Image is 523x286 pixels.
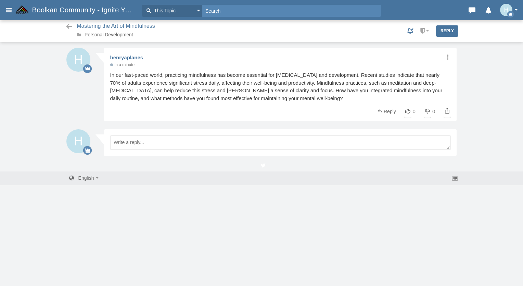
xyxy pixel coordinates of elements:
i: Main menu [5,4,13,16]
a: Dislike this post [424,105,431,118]
span: 0 [413,108,416,114]
i: Notifications [484,5,493,12]
span: In our fast-paced world, practicing mindfulness has become essential for [MEDICAL_DATA] and devel... [110,71,451,102]
button: This Topic [142,5,202,17]
img: cropped-fav1-2-192x192.gif [16,4,32,16]
span: This Topic [152,7,176,14]
a: Reply [436,25,458,36]
img: ym9v2IAAAAGSURBVAMA8yOuo2fhSasAAAAASUVORK5CYII= [66,48,90,72]
i: Messages [467,5,477,12]
a: Like this post [404,105,411,118]
i: Keyboard shortcuts [451,175,457,182]
img: ym9v2IAAAAGSURBVAMA8yOuo2fhSasAAAAASUVORK5CYII= [500,4,512,16]
span: Boolkan Community - Ignite Your Success [32,6,139,14]
a: Share this post [444,105,451,118]
span: English [78,175,94,181]
span: Reply [384,109,396,114]
a: Boolkan Community - Ignite Your Success [16,4,139,16]
a: Reply [377,108,396,115]
i: Stop getting notified about new replies [407,25,413,37]
time: Sep 26, 2025 7:22 PM [115,62,135,67]
span: Mastering the Art of Mindfulness [77,23,155,29]
span: 0 [432,108,435,114]
input: Search [202,5,381,17]
i: Moderate topic [420,25,425,37]
img: ym9v2IAAAAGSURBVAMA8yOuo2fhSasAAAAASUVORK5CYII= [66,129,90,153]
a: Personal Development [85,32,133,37]
a: henryaplanes [110,55,143,60]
